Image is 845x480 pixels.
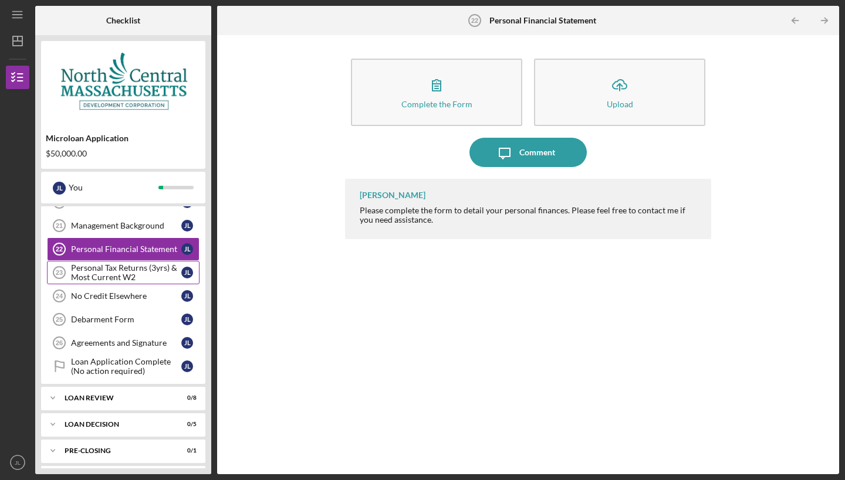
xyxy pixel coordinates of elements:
[360,190,425,200] div: [PERSON_NAME]
[469,138,587,167] button: Comment
[71,221,181,230] div: Management Background
[65,394,167,401] div: LOAN REVIEW
[15,459,21,466] text: JL
[181,360,193,372] div: J L
[65,421,167,428] div: LOAN DECISION
[181,290,193,302] div: J L
[71,263,181,282] div: Personal Tax Returns (3yrs) & Most Current W2
[47,308,200,331] a: 25Debarment FormJL
[534,59,705,126] button: Upload
[47,284,200,308] a: 24No Credit ElsewhereJL
[46,134,201,143] div: Microloan Application
[175,421,197,428] div: 0 / 5
[519,138,555,167] div: Comment
[47,331,200,355] a: 26Agreements and SignatureJL
[360,206,699,224] div: Please complete the form to detail your personal finances. Please feel free to contact me if you ...
[181,267,193,278] div: J L
[46,149,201,158] div: $50,000.00
[181,314,193,325] div: J L
[71,338,181,348] div: Agreements and Signature
[71,291,181,301] div: No Credit Elsewhere
[351,59,522,126] button: Complete the Form
[181,243,193,255] div: J L
[471,17,478,24] tspan: 22
[71,357,181,376] div: Loan Application Complete (No action required)
[56,269,63,276] tspan: 23
[71,244,181,254] div: Personal Financial Statement
[607,100,633,108] div: Upload
[56,339,63,346] tspan: 26
[56,316,63,323] tspan: 25
[56,292,63,299] tspan: 24
[175,447,197,454] div: 0 / 1
[47,237,200,261] a: 22Personal Financial StatementJL
[47,355,200,378] a: Loan Application Complete (No action required)JL
[41,47,205,117] img: Product logo
[65,447,167,454] div: PRE-CLOSING
[181,337,193,349] div: J L
[106,16,140,25] b: Checklist
[53,182,66,195] div: J L
[47,214,200,237] a: 21Management BackgroundJL
[401,100,472,108] div: Complete the Form
[71,315,181,324] div: Debarment Form
[56,222,63,229] tspan: 21
[69,178,158,198] div: You
[47,261,200,284] a: 23Personal Tax Returns (3yrs) & Most Current W2JL
[6,451,29,474] button: JL
[181,220,193,232] div: J L
[56,246,63,253] tspan: 22
[489,16,596,25] b: Personal Financial Statement
[175,394,197,401] div: 0 / 8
